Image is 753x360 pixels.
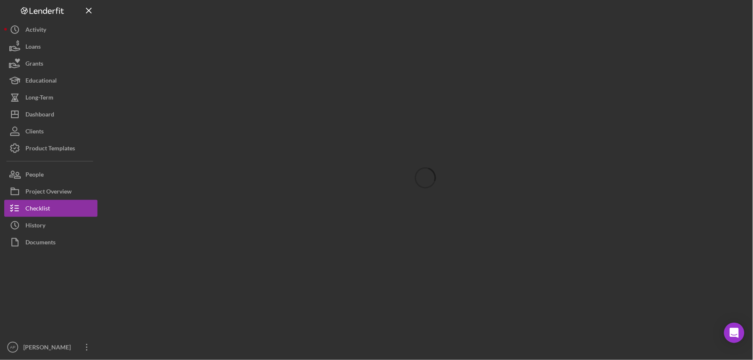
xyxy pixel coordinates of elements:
div: Open Intercom Messenger [724,323,745,343]
div: [PERSON_NAME] [21,339,76,358]
div: People [25,166,44,185]
div: Dashboard [25,106,54,125]
button: People [4,166,97,183]
button: Clients [4,123,97,140]
button: Project Overview [4,183,97,200]
button: Long-Term [4,89,97,106]
div: Project Overview [25,183,72,202]
div: Product Templates [25,140,75,159]
button: Activity [4,21,97,38]
text: AP [10,345,16,350]
div: Loans [25,38,41,57]
button: Grants [4,55,97,72]
div: Long-Term [25,89,53,108]
button: Loans [4,38,97,55]
button: AP[PERSON_NAME] [4,339,97,356]
div: Clients [25,123,44,142]
div: Checklist [25,200,50,219]
div: Documents [25,234,56,253]
div: Educational [25,72,57,91]
div: Grants [25,55,43,74]
button: Educational [4,72,97,89]
div: Activity [25,21,46,40]
button: Dashboard [4,106,97,123]
button: Product Templates [4,140,97,157]
button: History [4,217,97,234]
div: History [25,217,45,236]
button: Documents [4,234,97,251]
button: Checklist [4,200,97,217]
